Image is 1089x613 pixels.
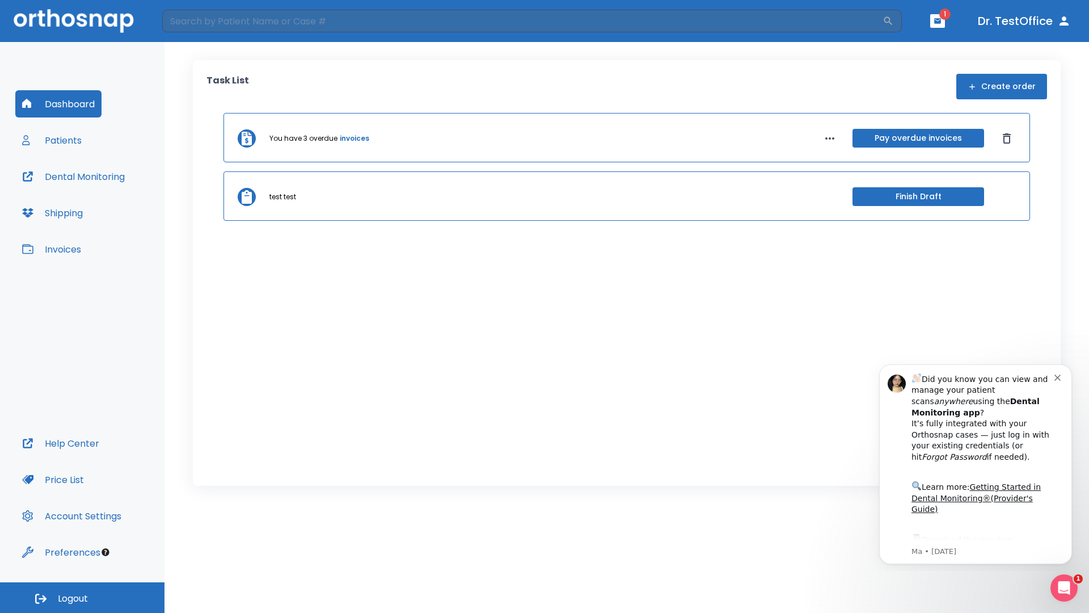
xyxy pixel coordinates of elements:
[49,178,192,236] div: Download the app: | ​ Let us know if you need help getting started!
[49,181,150,201] a: App Store
[15,199,90,226] button: Shipping
[49,192,192,203] p: Message from Ma, sent 7w ago
[15,90,102,117] button: Dashboard
[998,129,1016,148] button: Dismiss
[269,192,296,202] p: test test
[15,163,132,190] button: Dental Monitoring
[340,133,369,144] a: invoices
[852,187,984,206] button: Finish Draft
[206,74,249,99] p: Task List
[852,129,984,148] button: Pay overdue invoices
[58,593,88,605] span: Logout
[100,547,111,557] div: Tooltip anchor
[15,127,88,154] button: Patients
[192,18,201,27] button: Dismiss notification
[1050,574,1078,602] iframe: Intercom live chat
[14,9,134,32] img: Orthosnap
[973,11,1075,31] button: Dr. TestOffice
[15,236,88,263] button: Invoices
[939,9,951,20] span: 1
[15,430,106,457] button: Help Center
[15,502,128,530] button: Account Settings
[1074,574,1083,583] span: 1
[269,133,337,144] p: You have 3 overdue
[956,74,1047,99] button: Create order
[15,539,107,566] button: Preferences
[162,10,883,32] input: Search by Patient Name or Case #
[862,354,1089,571] iframe: Intercom notifications message
[15,466,91,493] button: Price List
